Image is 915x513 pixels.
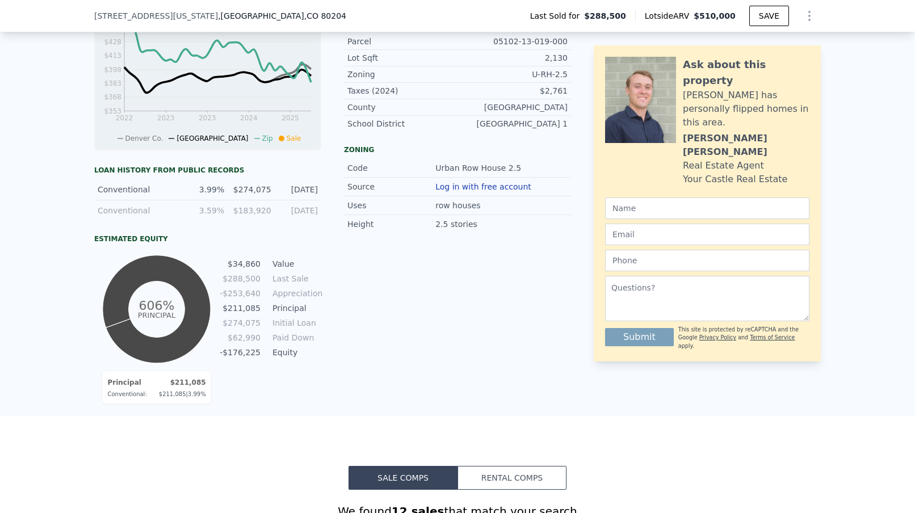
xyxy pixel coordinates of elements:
div: Your Castle Real Estate [683,173,787,186]
div: Zoning [344,145,571,154]
div: [DATE] [278,205,318,216]
tspan: $428 [104,38,121,46]
button: Show Options [798,5,821,27]
div: County [347,102,457,113]
div: U-RH-2.5 [457,69,568,80]
td: Value [270,258,321,270]
td: Appreciation [270,287,321,300]
td: Last Sale [270,272,321,285]
tspan: 606% [139,298,175,313]
button: Rental Comps [457,466,566,490]
div: 3.99% [184,184,224,195]
div: [DATE] [278,184,318,195]
span: , [GEOGRAPHIC_DATA] [218,10,346,22]
span: [GEOGRAPHIC_DATA] [177,134,248,142]
button: Submit [605,328,674,346]
div: Ask about this property [683,57,809,89]
button: Sale Comps [349,466,457,490]
tspan: 2022 [116,114,133,122]
td: Principal [107,376,147,389]
span: Lotside ARV [645,10,694,22]
span: Last Sold for [530,10,585,22]
div: Lot Sqft [347,52,457,64]
tspan: $398 [104,66,121,74]
td: Principal [270,302,321,314]
tspan: 2023 [157,114,175,122]
td: $34,860 [219,258,261,270]
div: [GEOGRAPHIC_DATA] [457,102,568,113]
div: Conventional [98,184,178,195]
td: -$176,225 [219,346,261,359]
div: Uses [347,200,435,211]
span: Denver Co. [125,134,163,142]
div: 2,130 [457,52,568,64]
button: SAVE [749,6,789,26]
div: $183,920 [231,205,271,216]
td: Conventional : [107,389,147,399]
div: row houses [435,200,482,211]
div: Conventional [98,205,178,216]
tspan: 2024 [240,114,258,122]
div: Parcel [347,36,457,47]
a: Terms of Service [750,334,795,340]
div: Urban Row House 2.5 [435,162,523,174]
td: $211,085 [219,302,261,314]
td: Paid Down [270,331,321,344]
div: 3.59% [184,205,224,216]
td: $274,075 [219,317,261,329]
div: Estimated Equity [94,234,321,243]
span: [STREET_ADDRESS][US_STATE] [94,10,218,22]
div: Loan history from public records [94,166,321,175]
span: $510,000 [694,11,736,20]
input: Phone [605,250,809,271]
div: Source [347,181,435,192]
td: Initial Loan [270,317,321,329]
button: Log in with free account [435,182,531,191]
div: Taxes (2024) [347,85,457,96]
tspan: Principal [138,310,176,319]
div: Zoning [347,69,457,80]
div: School District [347,118,457,129]
span: Zip [262,134,273,142]
tspan: $368 [104,93,121,101]
div: This site is protected by reCAPTCHA and the Google and apply. [678,326,809,350]
tspan: $353 [104,107,121,115]
tspan: 2025 [282,114,299,122]
span: $288,500 [584,10,626,22]
span: Sale [287,134,301,142]
tspan: $383 [104,79,121,87]
td: -$253,640 [219,287,261,300]
td: $288,500 [219,272,261,285]
div: $274,075 [231,184,271,195]
div: [GEOGRAPHIC_DATA] 1 [457,118,568,129]
td: Equity [270,346,321,359]
tspan: $413 [104,52,121,60]
div: [PERSON_NAME] [PERSON_NAME] [683,132,809,159]
td: $62,990 [219,331,261,344]
input: Email [605,224,809,245]
tspan: 2023 [199,114,216,122]
div: 05102-13-019-000 [457,36,568,47]
div: Code [347,162,435,174]
div: [PERSON_NAME] has personally flipped homes in this area. [683,89,809,129]
a: Privacy Policy [699,334,736,340]
div: Real Estate Agent [683,159,764,173]
span: $211,085 | 3.99% [159,391,206,397]
td: $211,085 [148,376,207,389]
input: Name [605,197,809,219]
div: 2.5 stories [435,218,480,230]
span: , CO 80204 [304,11,346,20]
div: $2,761 [457,85,568,96]
div: Height [347,218,435,230]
